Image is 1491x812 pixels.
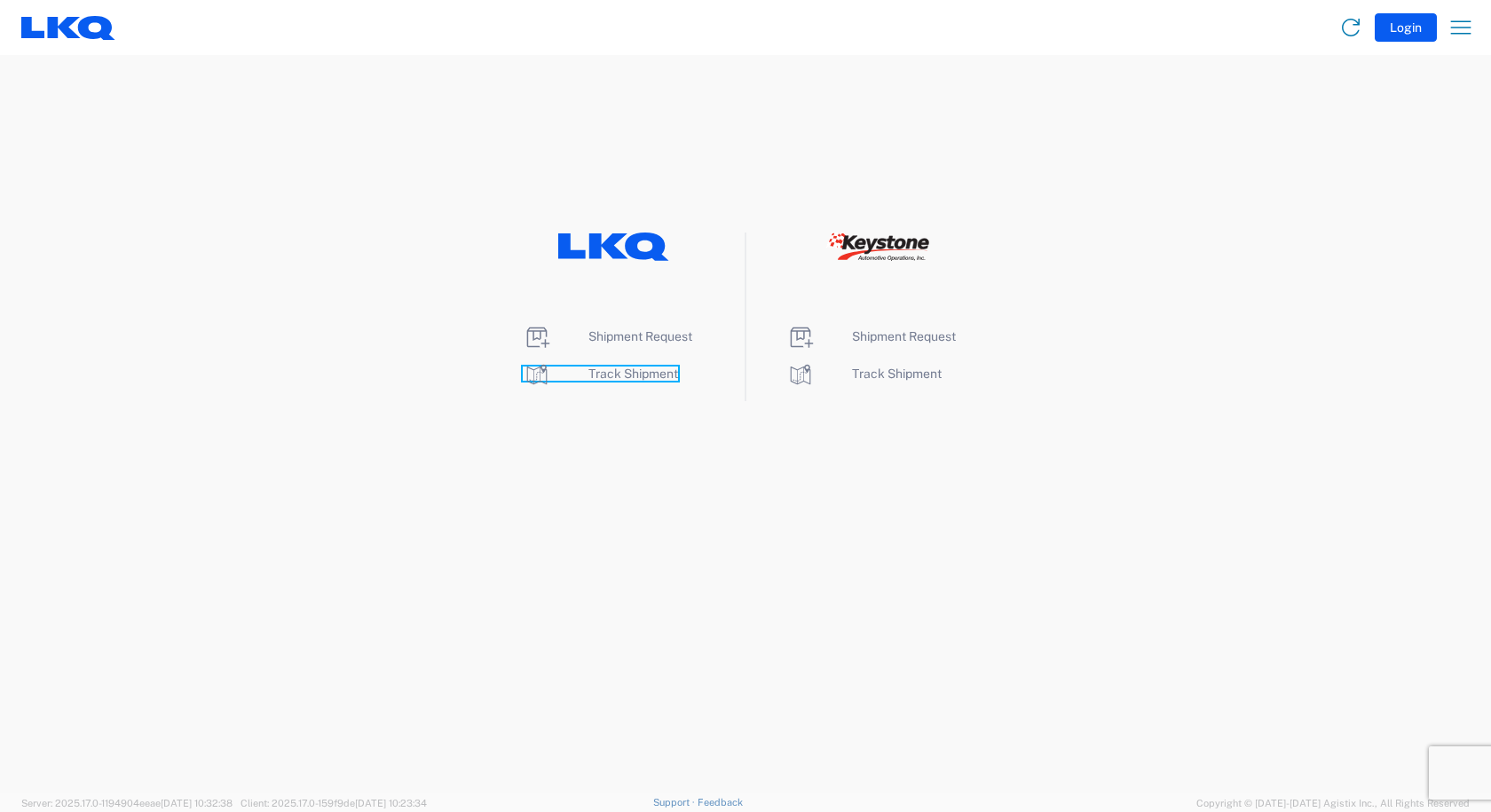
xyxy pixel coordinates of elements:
span: Copyright © [DATE]-[DATE] Agistix Inc., All Rights Reserved [1196,795,1470,811]
span: Client: 2025.17.0-159f9de [241,798,427,808]
span: [DATE] 10:32:38 [161,798,233,808]
a: Track Shipment [523,367,678,381]
a: Shipment Request [523,329,692,343]
span: Server: 2025.17.0-1194904eeae [21,798,233,808]
span: [DATE] 10:23:34 [355,798,427,808]
span: Track Shipment [852,367,942,381]
a: Track Shipment [786,367,942,381]
a: Support [653,797,698,808]
a: Feedback [698,797,743,808]
span: Shipment Request [588,329,692,343]
button: Login [1375,13,1437,42]
span: Shipment Request [852,329,956,343]
a: Shipment Request [786,329,956,343]
span: Track Shipment [588,367,678,381]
